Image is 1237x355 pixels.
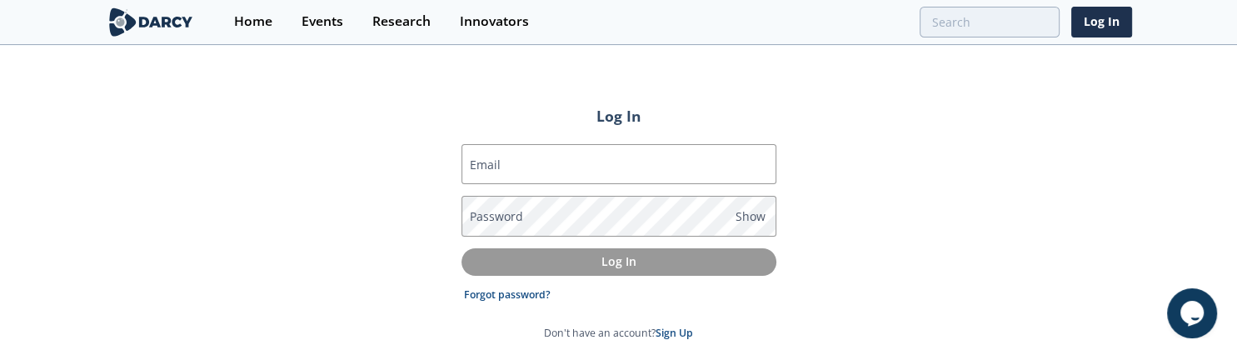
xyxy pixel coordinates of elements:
[106,7,197,37] img: logo-wide.svg
[656,326,693,340] a: Sign Up
[464,287,551,302] a: Forgot password?
[461,248,776,276] button: Log In
[920,7,1060,37] input: Advanced Search
[461,105,776,127] h2: Log In
[234,15,272,28] div: Home
[470,207,523,225] label: Password
[302,15,343,28] div: Events
[1167,288,1220,338] iframe: chat widget
[473,252,765,270] p: Log In
[460,15,529,28] div: Innovators
[1071,7,1132,37] a: Log In
[372,15,431,28] div: Research
[736,207,766,225] span: Show
[544,326,693,341] p: Don't have an account?
[470,156,501,173] label: Email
